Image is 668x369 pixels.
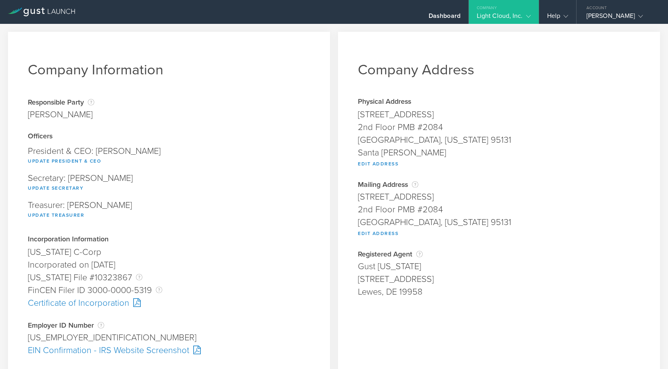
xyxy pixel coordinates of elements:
div: Treasurer: [PERSON_NAME] [28,197,310,224]
div: [GEOGRAPHIC_DATA], [US_STATE] 95131 [358,134,640,146]
div: Help [547,12,568,24]
div: [STREET_ADDRESS] [358,273,640,285]
div: [GEOGRAPHIC_DATA], [US_STATE] 95131 [358,216,640,229]
div: [PERSON_NAME] [28,108,94,121]
div: Certificate of Incorporation [28,297,310,309]
h1: Company Information [28,61,310,78]
button: Edit Address [358,229,398,238]
div: FinCEN Filer ID 3000-0000-5319 [28,284,310,297]
button: Update Secretary [28,183,83,193]
div: Physical Address [358,98,640,106]
div: Incorporated on [DATE] [28,258,310,271]
div: [STREET_ADDRESS] [358,108,640,121]
button: Update President & CEO [28,156,101,166]
div: [US_STATE] C-Corp [28,246,310,258]
div: Light Cloud, Inc. [477,12,531,24]
div: President & CEO: [PERSON_NAME] [28,143,310,170]
div: Gust [US_STATE] [358,260,640,273]
div: [US_STATE] File #10323867 [28,271,310,284]
div: [PERSON_NAME] [586,12,654,24]
div: Mailing Address [358,181,640,188]
div: Lewes, DE 19958 [358,285,640,298]
div: Employer ID Number [28,321,310,329]
div: Secretary: [PERSON_NAME] [28,170,310,197]
div: [STREET_ADDRESS] [358,190,640,203]
button: Edit Address [358,159,398,169]
div: Officers [28,133,310,141]
div: EIN Confirmation - IRS Website Screenshot [28,344,310,357]
h1: Company Address [358,61,640,78]
div: Incorporation Information [28,236,310,244]
div: Responsible Party [28,98,94,106]
div: [US_EMPLOYER_IDENTIFICATION_NUMBER] [28,331,310,344]
div: Dashboard [429,12,460,24]
div: 2nd Floor PMB #2084 [358,121,640,134]
iframe: Chat Widget [628,331,668,369]
button: Update Treasurer [28,210,84,220]
div: Santa [PERSON_NAME] [358,146,640,159]
div: Registered Agent [358,250,640,258]
div: 2nd Floor PMB #2084 [358,203,640,216]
